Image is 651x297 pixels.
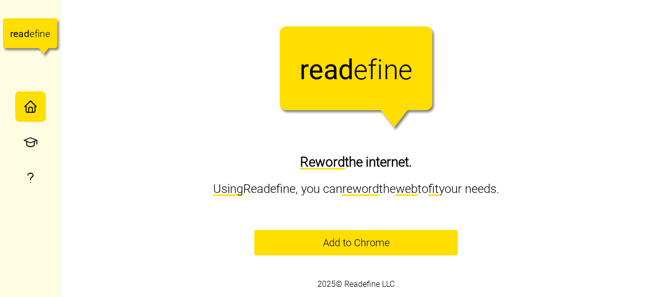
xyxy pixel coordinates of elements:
[300,153,412,171] h2: the internet.
[213,182,243,196] span: Using
[213,179,499,199] p: Readefine, you can the to your needs.
[428,182,439,196] span: fit
[353,54,368,86] tspan: e
[13,28,18,40] tspan: e
[323,230,390,255] span: Chrome
[300,154,345,170] span: Reword
[45,28,50,40] tspan: e
[29,28,35,40] tspan: e
[3,8,57,63] a: readefine
[383,54,399,86] tspan: n
[300,54,309,86] tspan: r
[323,54,338,86] tspan: a
[24,28,29,40] tspan: d
[312,273,400,296] div: 2025 © Readefine LLC
[338,54,353,86] tspan: d
[254,230,458,255] a: Add to Chrome
[35,28,38,40] tspan: f
[396,182,418,196] span: web
[38,28,40,40] tspan: i
[368,54,377,86] tspan: f
[10,28,14,40] tspan: r
[342,182,379,196] span: reword
[398,54,412,86] tspan: e
[377,54,383,86] tspan: i
[18,28,23,40] tspan: a
[40,28,46,40] tspan: n
[309,54,323,86] tspan: e
[323,238,351,248] span: Add to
